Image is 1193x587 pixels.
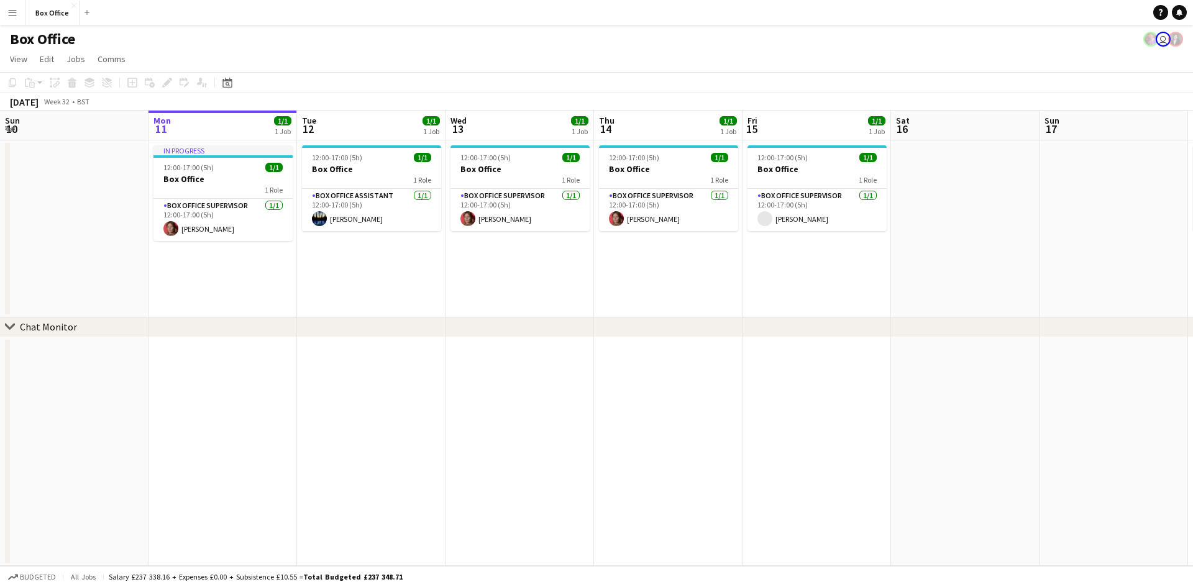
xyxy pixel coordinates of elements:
[711,153,728,162] span: 1/1
[302,189,441,231] app-card-role: Box Office Assistant1/112:00-17:00 (5h)[PERSON_NAME]
[859,175,877,184] span: 1 Role
[20,321,77,333] div: Chat Monitor
[5,115,20,126] span: Sun
[746,122,757,136] span: 15
[599,189,738,231] app-card-role: Box Office Supervisor1/112:00-17:00 (5h)[PERSON_NAME]
[302,115,316,126] span: Tue
[10,53,27,65] span: View
[747,145,887,231] app-job-card: 12:00-17:00 (5h)1/1Box Office1 RoleBox Office Supervisor1/112:00-17:00 (5h)[PERSON_NAME]
[571,116,588,125] span: 1/1
[40,53,54,65] span: Edit
[460,153,511,162] span: 12:00-17:00 (5h)
[1043,122,1059,136] span: 17
[413,175,431,184] span: 1 Role
[303,572,403,581] span: Total Budgeted £237 348.71
[312,153,362,162] span: 12:00-17:00 (5h)
[153,145,293,241] app-job-card: In progress12:00-17:00 (5h)1/1Box Office1 RoleBox Office Supervisor1/112:00-17:00 (5h)[PERSON_NAME]
[720,116,737,125] span: 1/1
[599,145,738,231] app-job-card: 12:00-17:00 (5h)1/1Box Office1 RoleBox Office Supervisor1/112:00-17:00 (5h)[PERSON_NAME]
[450,189,590,231] app-card-role: Box Office Supervisor1/112:00-17:00 (5h)[PERSON_NAME]
[757,153,808,162] span: 12:00-17:00 (5h)
[562,175,580,184] span: 1 Role
[747,189,887,231] app-card-role: Box Office Supervisor1/112:00-17:00 (5h)[PERSON_NAME]
[302,163,441,175] h3: Box Office
[265,163,283,172] span: 1/1
[275,127,291,136] div: 1 Job
[152,122,171,136] span: 11
[869,127,885,136] div: 1 Job
[25,1,80,25] button: Box Office
[450,115,467,126] span: Wed
[6,570,58,584] button: Budgeted
[1044,115,1059,126] span: Sun
[450,163,590,175] h3: Box Office
[868,116,885,125] span: 1/1
[450,145,590,231] app-job-card: 12:00-17:00 (5h)1/1Box Office1 RoleBox Office Supervisor1/112:00-17:00 (5h)[PERSON_NAME]
[153,199,293,241] app-card-role: Box Office Supervisor1/112:00-17:00 (5h)[PERSON_NAME]
[62,51,90,67] a: Jobs
[10,30,75,48] h1: Box Office
[1156,32,1171,47] app-user-avatar: Millie Haldane
[41,97,72,106] span: Week 32
[1168,32,1183,47] app-user-avatar: Lexi Clare
[599,163,738,175] h3: Box Office
[859,153,877,162] span: 1/1
[423,116,440,125] span: 1/1
[68,572,98,581] span: All jobs
[20,573,56,581] span: Budgeted
[35,51,59,67] a: Edit
[153,145,293,155] div: In progress
[300,122,316,136] span: 12
[153,115,171,126] span: Mon
[77,97,89,106] div: BST
[597,122,615,136] span: 14
[572,127,588,136] div: 1 Job
[3,122,20,136] span: 10
[747,115,757,126] span: Fri
[93,51,130,67] a: Comms
[1143,32,1158,47] app-user-avatar: Frazer Mclean
[894,122,910,136] span: 16
[265,185,283,194] span: 1 Role
[423,127,439,136] div: 1 Job
[747,163,887,175] h3: Box Office
[720,127,736,136] div: 1 Job
[66,53,85,65] span: Jobs
[163,163,214,172] span: 12:00-17:00 (5h)
[109,572,403,581] div: Salary £237 338.16 + Expenses £0.00 + Subsistence £10.55 =
[153,173,293,184] h3: Box Office
[449,122,467,136] span: 13
[414,153,431,162] span: 1/1
[710,175,728,184] span: 1 Role
[274,116,291,125] span: 1/1
[5,51,32,67] a: View
[10,96,39,108] div: [DATE]
[896,115,910,126] span: Sat
[599,115,615,126] span: Thu
[98,53,126,65] span: Comms
[562,153,580,162] span: 1/1
[609,153,659,162] span: 12:00-17:00 (5h)
[302,145,441,231] app-job-card: 12:00-17:00 (5h)1/1Box Office1 RoleBox Office Assistant1/112:00-17:00 (5h)[PERSON_NAME]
